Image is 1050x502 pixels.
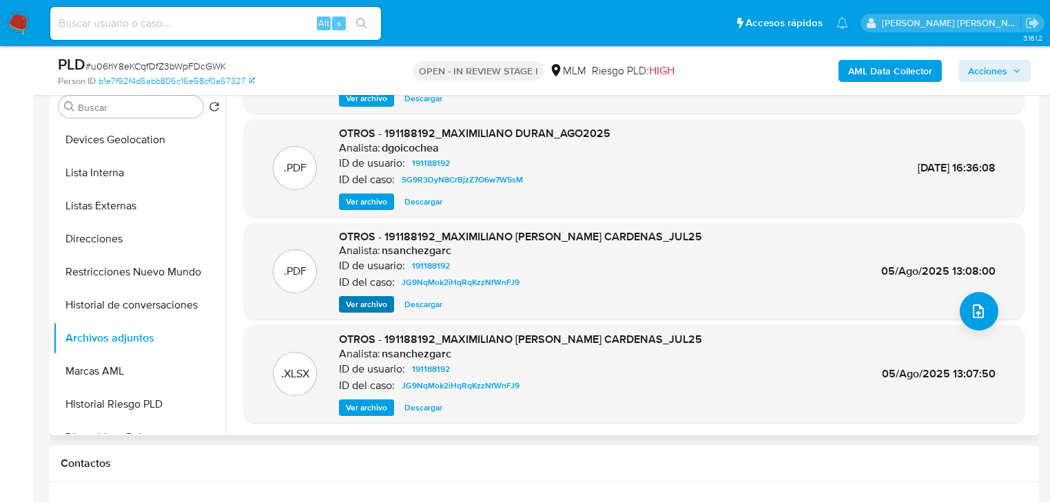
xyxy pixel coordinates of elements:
a: 191188192 [406,258,455,274]
b: Person ID [58,75,96,87]
button: AML Data Collector [838,60,942,82]
p: OPEN - IN REVIEW STAGE I [413,61,544,81]
span: 191188192 [412,361,450,377]
h1: Contactos [61,457,1028,470]
button: Buscar [64,101,75,112]
button: Ver archivo [339,296,394,313]
b: PLD [58,53,85,75]
a: JG9NqMok2iHqRqKzzNfWnFJ9 [396,274,525,291]
span: OTROS - 191188192_MAXIMILIANO [PERSON_NAME] CARDENAS_JUL25 [339,229,702,244]
span: Descargar [404,401,442,415]
span: 05/Ago/2025 13:07:50 [882,366,996,381]
a: Salir [1025,16,1040,30]
p: ID del caso: [339,275,395,289]
span: Accesos rápidos [745,16,823,30]
p: Analista: [339,347,380,361]
span: s [337,17,341,30]
span: OTROS - 191188192_MAXIMILIANO DURAN_AGO2025 [339,125,610,141]
button: Ver archivo [339,194,394,210]
p: ID de usuario: [339,156,405,170]
a: 191188192 [406,361,455,377]
input: Buscar usuario o caso... [50,14,381,32]
button: Devices Geolocation [53,123,225,156]
span: JG9NqMok2iHqRqKzzNfWnFJ9 [402,377,519,394]
span: 3.161.2 [1023,32,1043,43]
span: Descargar [404,92,442,105]
a: Notificaciones [836,17,848,29]
button: Dispositivos Point [53,421,225,454]
span: OTROS - 191188192_MAXIMILIANO [PERSON_NAME] CARDENAS_JUL25 [339,331,702,347]
button: Archivos adjuntos [53,322,225,355]
button: Descargar [398,90,449,107]
span: 05/Ago/2025 13:08:00 [881,263,996,279]
span: Riesgo PLD: [592,63,675,79]
a: JG9NqMok2iHqRqKzzNfWnFJ9 [396,377,525,394]
a: b1e7f92f4d5abb806c16e58cf0a67327 [99,75,255,87]
p: Analista: [339,244,380,258]
button: Listas Externas [53,189,225,222]
span: Ver archivo [346,195,387,209]
button: Descargar [398,296,449,313]
p: Analista: [339,141,380,155]
button: search-icon [347,14,375,33]
button: Historial de conversaciones [53,289,225,322]
span: Acciones [968,60,1007,82]
a: SG9R3DyN8CrBjzZ7O6w7W5sM [396,171,528,188]
span: Ver archivo [346,297,387,311]
input: Buscar [78,101,198,114]
p: ID de usuario: [339,362,405,376]
div: MLM [549,63,586,79]
span: # u06hY8eKCqfDfZ3bWpFDcGWK [85,59,226,73]
span: 191188192 [412,155,450,171]
span: JG9NqMok2iHqRqKzzNfWnFJ9 [402,274,519,291]
button: Descargar [398,194,449,210]
p: .XLSX [281,366,309,381]
span: Descargar [404,297,442,311]
h6: nsanchezgarc [382,244,451,258]
button: Ver archivo [339,90,394,107]
button: Historial Riesgo PLD [53,388,225,421]
span: Ver archivo [346,401,387,415]
p: ID de usuario: [339,259,405,273]
p: ID del caso: [339,379,395,393]
b: AML Data Collector [848,60,932,82]
p: michelleangelica.rodriguez@mercadolibre.com.mx [882,17,1021,30]
button: Restricciones Nuevo Mundo [53,255,225,289]
h6: nsanchezgarc [382,347,451,361]
span: SG9R3DyN8CrBjzZ7O6w7W5sM [402,171,523,188]
button: upload-file [960,292,998,331]
span: 191188192 [412,258,450,274]
button: Acciones [958,60,1031,82]
h6: dgoicochea [382,141,439,155]
p: .PDF [284,160,307,176]
p: .PDF [284,264,307,279]
span: [DATE] 16:36:08 [918,160,996,176]
button: Ver archivo [339,399,394,416]
button: Descargar [398,399,449,416]
button: Direcciones [53,222,225,255]
button: Volver al orden por defecto [209,101,220,116]
button: Marcas AML [53,355,225,388]
span: Ver archivo [346,92,387,105]
span: Descargar [404,195,442,209]
p: ID del caso: [339,173,395,187]
span: HIGH [649,63,675,79]
a: 191188192 [406,155,455,171]
span: Alt [318,17,329,30]
button: Lista Interna [53,156,225,189]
